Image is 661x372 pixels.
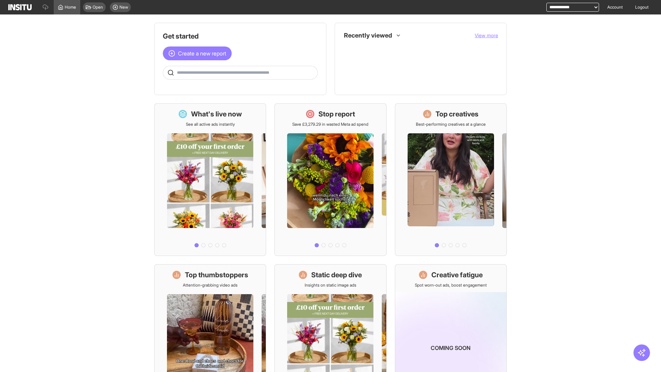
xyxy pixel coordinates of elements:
h1: Stop report [318,109,355,119]
h1: Top thumbstoppers [185,270,248,280]
a: Stop reportSave £3,279.29 in wasted Meta ad spend [274,103,386,256]
span: New [119,4,128,10]
h1: What's live now [191,109,242,119]
a: What's live nowSee all active ads instantly [154,103,266,256]
a: Top creativesBest-performing creatives at a glance [395,103,507,256]
span: Create a new report [178,49,226,58]
button: View more [475,32,498,39]
p: Insights on static image ads [305,282,356,288]
span: Open [93,4,103,10]
h1: Top creatives [436,109,479,119]
p: Save £3,279.29 in wasted Meta ad spend [292,122,368,127]
span: View more [475,32,498,38]
h1: Get started [163,31,318,41]
span: Home [65,4,76,10]
button: Create a new report [163,46,232,60]
p: Attention-grabbing video ads [183,282,238,288]
img: Logo [8,4,32,10]
p: Best-performing creatives at a glance [416,122,486,127]
h1: Static deep dive [311,270,362,280]
p: See all active ads instantly [186,122,235,127]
